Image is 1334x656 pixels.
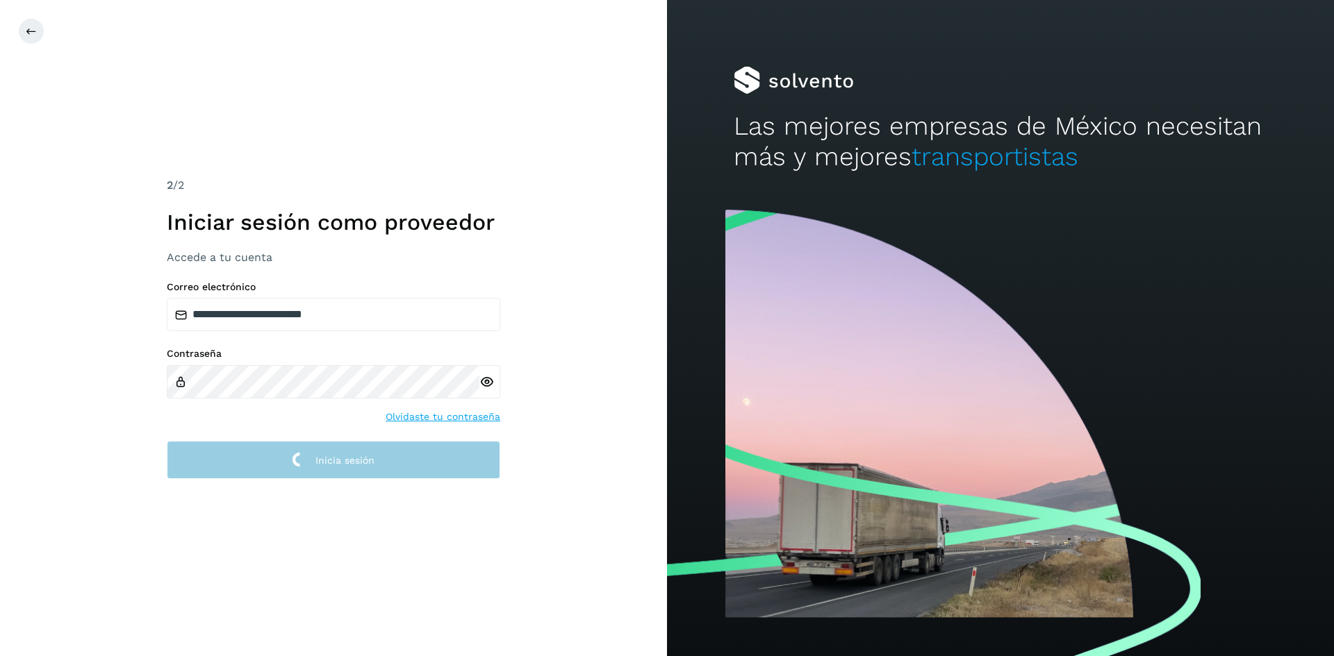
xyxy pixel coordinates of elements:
[167,251,500,264] h3: Accede a tu cuenta
[386,410,500,424] a: Olvidaste tu contraseña
[167,209,500,235] h1: Iniciar sesión como proveedor
[167,178,173,192] span: 2
[734,111,1267,173] h2: Las mejores empresas de México necesitan más y mejores
[167,281,500,293] label: Correo electrónico
[315,455,374,465] span: Inicia sesión
[167,441,500,479] button: Inicia sesión
[912,142,1078,171] span: transportistas
[167,177,500,194] div: /2
[167,348,500,360] label: Contraseña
